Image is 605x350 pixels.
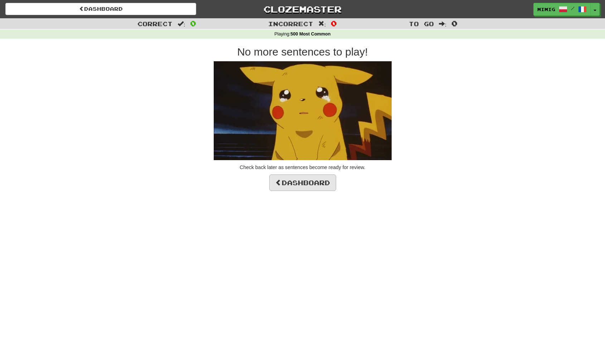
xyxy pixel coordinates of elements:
a: MimiG / [533,3,591,16]
span: : [439,21,447,27]
span: 0 [190,19,196,28]
img: sad-pikachu.gif [214,61,392,160]
span: : [178,21,185,27]
span: To go [409,20,434,27]
a: Dashboard [269,174,336,191]
a: Clozemaster [207,3,398,15]
span: : [318,21,326,27]
span: 0 [331,19,337,28]
span: / [571,6,575,11]
span: MimiG [537,6,555,13]
strong: 500 Most Common [290,32,330,37]
a: Dashboard [5,3,196,15]
span: 0 [451,19,458,28]
p: Check back later as sentences become ready for review. [98,164,507,171]
span: Incorrect [268,20,313,27]
span: Correct [137,20,173,27]
h2: No more sentences to play! [98,46,507,58]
